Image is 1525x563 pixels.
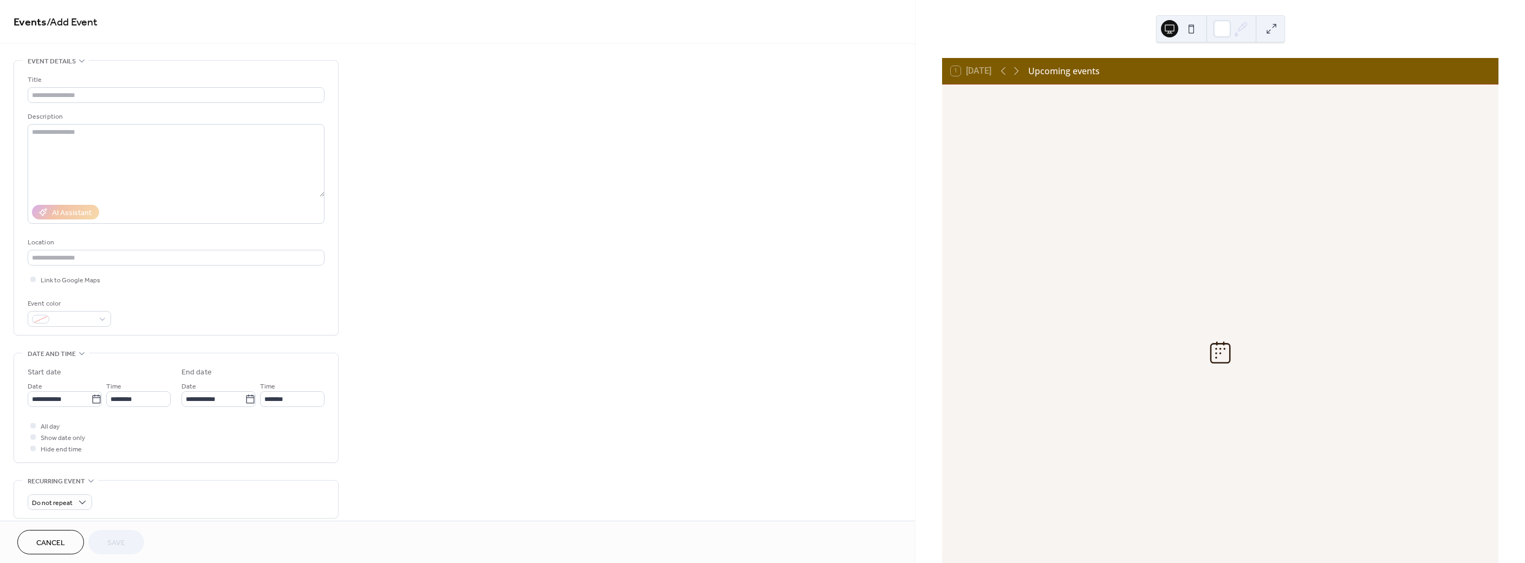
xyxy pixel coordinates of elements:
span: Hide end time [41,444,82,455]
span: Date [28,381,42,392]
span: Date and time [28,348,76,360]
button: Cancel [17,530,84,554]
a: Events [14,12,47,33]
span: Time [260,381,275,392]
span: Link to Google Maps [41,275,100,286]
div: End date [181,367,212,378]
span: Do not repeat [32,497,73,509]
div: Upcoming events [1028,64,1100,77]
span: Show date only [41,432,85,444]
span: Time [106,381,121,392]
div: Title [28,74,322,86]
span: All day [41,421,60,432]
span: Recurring event [28,476,85,487]
div: Location [28,237,322,248]
div: Event color [28,298,109,309]
span: Cancel [36,538,65,549]
span: / Add Event [47,12,98,33]
div: Start date [28,367,61,378]
span: Date [181,381,196,392]
span: Event details [28,56,76,67]
div: Description [28,111,322,122]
